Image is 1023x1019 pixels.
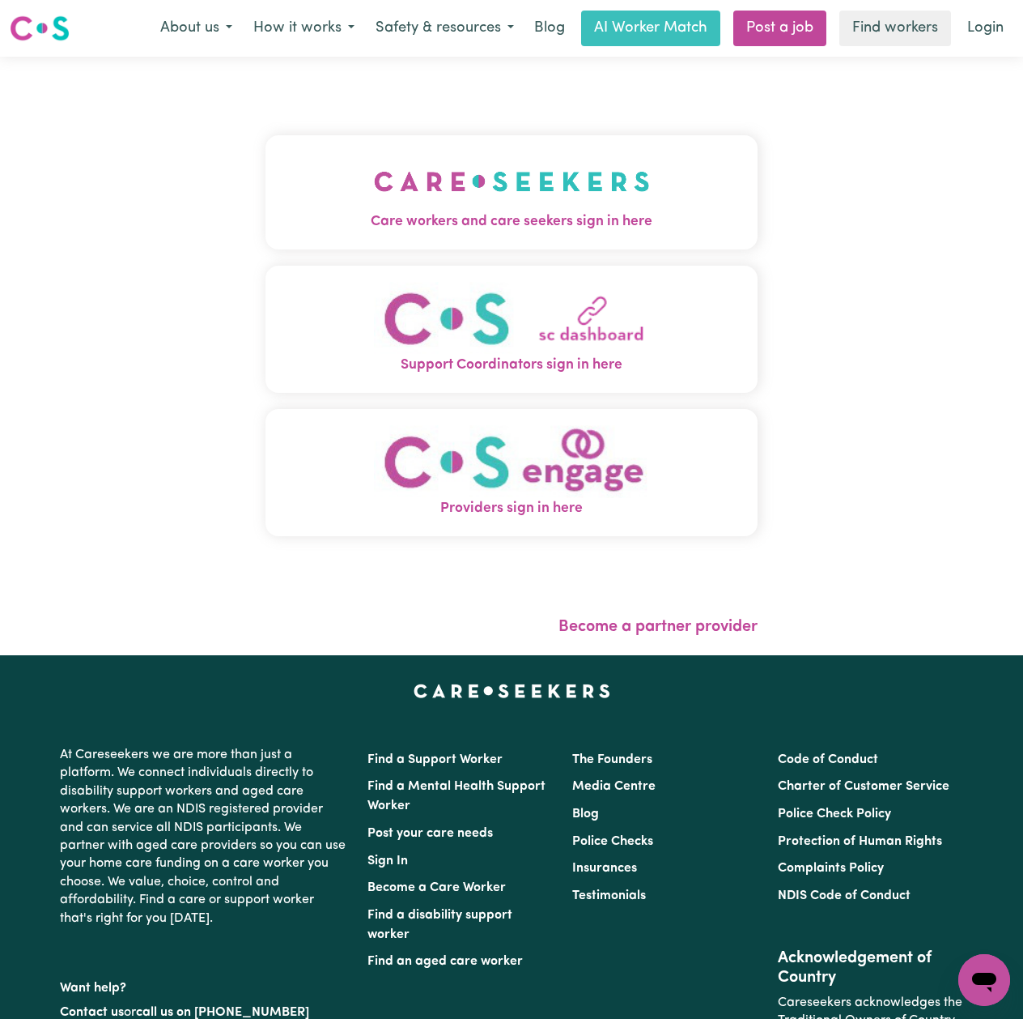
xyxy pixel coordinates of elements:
a: Find a Support Worker [367,753,503,766]
a: Police Check Policy [778,808,891,821]
a: Police Checks [572,835,653,848]
a: Find workers [839,11,951,46]
a: Find a Mental Health Support Worker [367,780,545,812]
a: Blog [524,11,575,46]
a: Testimonials [572,889,646,902]
p: At Careseekers we are more than just a platform. We connect individuals directly to disability su... [60,740,348,934]
button: Providers sign in here [265,409,758,536]
a: Media Centre [572,780,656,793]
iframe: Button to launch messaging window [958,954,1010,1006]
img: Careseekers logo [10,14,70,43]
a: Login [957,11,1013,46]
a: Protection of Human Rights [778,835,942,848]
button: How it works [243,11,365,45]
h2: Acknowledgement of Country [778,949,963,987]
a: Become a Care Worker [367,881,506,894]
a: Post a job [733,11,826,46]
a: Contact us [60,1006,124,1019]
p: Want help? [60,973,348,997]
span: Support Coordinators sign in here [265,355,758,376]
a: AI Worker Match [581,11,720,46]
a: Complaints Policy [778,862,884,875]
a: Charter of Customer Service [778,780,949,793]
button: Care workers and care seekers sign in here [265,135,758,249]
span: Care workers and care seekers sign in here [265,211,758,232]
a: The Founders [572,753,652,766]
a: Sign In [367,855,408,868]
a: NDIS Code of Conduct [778,889,911,902]
a: Careseekers logo [10,10,70,47]
span: Providers sign in here [265,498,758,519]
a: Find an aged care worker [367,955,523,968]
a: Careseekers home page [414,684,610,697]
button: Support Coordinators sign in here [265,266,758,393]
a: Code of Conduct [778,753,878,766]
a: Insurances [572,862,637,875]
a: Find a disability support worker [367,909,512,941]
button: About us [150,11,243,45]
a: Post your care needs [367,827,493,840]
a: Become a partner provider [558,619,758,635]
a: Blog [572,808,599,821]
a: call us on [PHONE_NUMBER] [136,1006,309,1019]
button: Safety & resources [365,11,524,45]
